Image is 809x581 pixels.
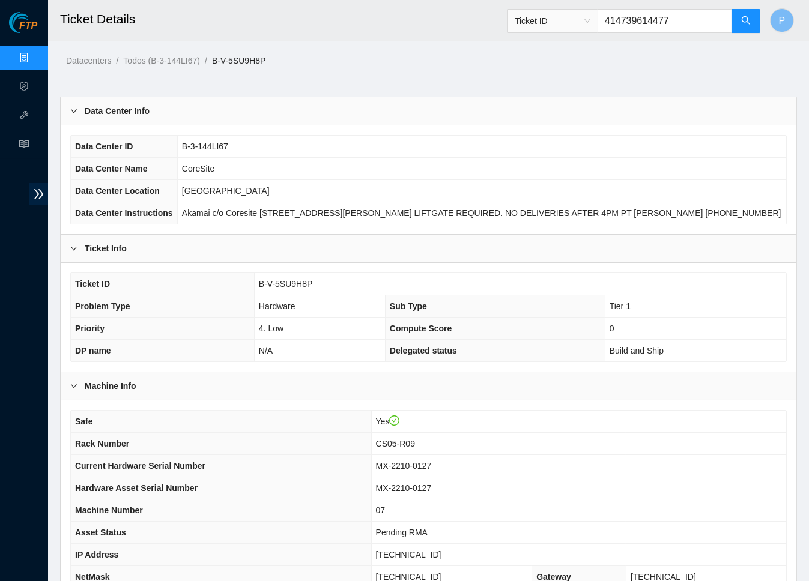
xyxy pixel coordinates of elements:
[376,550,441,559] span: [TECHNICAL_ID]
[376,417,400,426] span: Yes
[85,379,136,393] b: Machine Info
[182,186,270,196] span: [GEOGRAPHIC_DATA]
[390,301,427,311] span: Sub Type
[75,505,143,515] span: Machine Number
[75,324,105,333] span: Priority
[376,528,428,537] span: Pending RMA
[389,415,400,426] span: check-circle
[182,164,214,173] span: CoreSite
[70,245,77,252] span: right
[75,142,133,151] span: Data Center ID
[515,12,590,30] span: Ticket ID
[70,107,77,115] span: right
[85,242,127,255] b: Ticket Info
[29,183,48,205] span: double-right
[75,461,205,471] span: Current Hardware Serial Number
[182,142,228,151] span: B-3-144LI67
[610,324,614,333] span: 0
[259,346,273,355] span: N/A
[75,279,110,289] span: Ticket ID
[75,483,198,493] span: Hardware Asset Serial Number
[123,56,200,65] a: Todos (B-3-144LI67)
[75,417,93,426] span: Safe
[75,164,148,173] span: Data Center Name
[61,235,796,262] div: Ticket Info
[116,56,118,65] span: /
[390,346,457,355] span: Delegated status
[75,439,129,448] span: Rack Number
[75,346,111,355] span: DP name
[85,104,150,118] b: Data Center Info
[9,22,37,37] a: Akamai TechnologiesFTP
[75,528,126,537] span: Asset Status
[610,301,631,311] span: Tier 1
[212,56,265,65] a: B-V-5SU9H8P
[61,372,796,400] div: Machine Info
[61,97,796,125] div: Data Center Info
[376,461,432,471] span: MX-2210-0127
[732,9,760,33] button: search
[376,505,386,515] span: 07
[75,186,160,196] span: Data Center Location
[19,20,37,32] span: FTP
[66,56,111,65] a: Datacenters
[75,550,118,559] span: IP Address
[9,12,61,33] img: Akamai Technologies
[390,324,452,333] span: Compute Score
[75,208,173,218] span: Data Center Instructions
[205,56,207,65] span: /
[259,324,283,333] span: 4. Low
[741,16,751,27] span: search
[779,13,786,28] span: P
[182,208,781,218] span: Akamai c/o Coresite [STREET_ADDRESS][PERSON_NAME] LIFTGATE REQUIRED. NO DELIVERIES AFTER 4PM PT [...
[259,301,295,311] span: Hardware
[598,9,732,33] input: Enter text here...
[610,346,664,355] span: Build and Ship
[75,301,130,311] span: Problem Type
[259,279,312,289] span: B-V-5SU9H8P
[19,134,29,158] span: read
[376,439,415,448] span: CS05-R09
[770,8,794,32] button: P
[70,382,77,390] span: right
[376,483,432,493] span: MX-2210-0127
